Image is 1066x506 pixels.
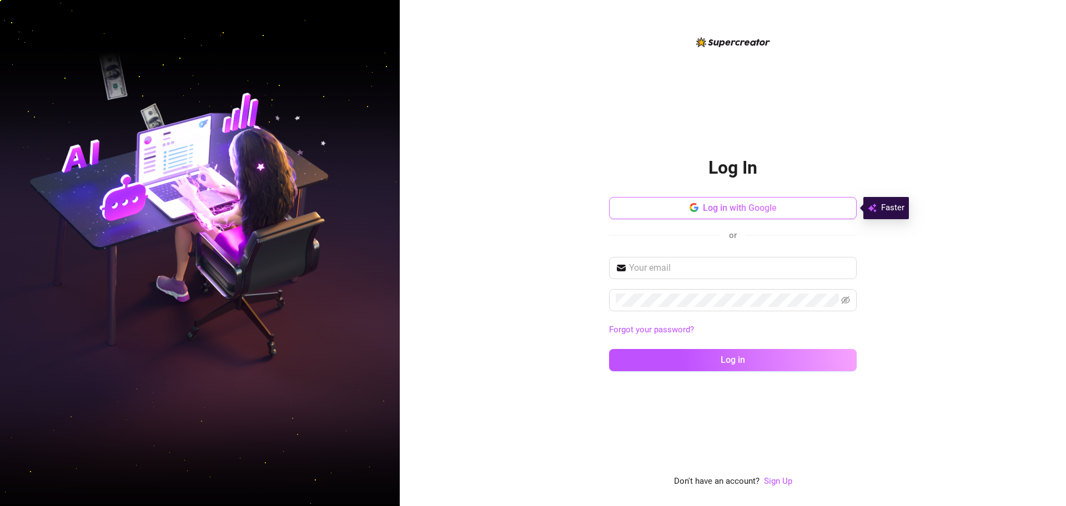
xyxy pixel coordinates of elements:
span: or [729,230,737,240]
span: Log in with Google [703,203,777,213]
span: Log in [721,355,745,365]
span: eye-invisible [841,296,850,305]
a: Forgot your password? [609,325,694,335]
a: Sign Up [764,475,792,488]
a: Sign Up [764,476,792,486]
span: Don't have an account? [674,475,760,488]
button: Log in [609,349,857,371]
a: Forgot your password? [609,323,857,337]
img: svg%3e [868,201,877,215]
img: logo-BBDzfeDw.svg [696,37,770,47]
h2: Log In [708,156,757,179]
span: Faster [881,201,904,215]
input: Your email [629,261,850,275]
button: Log in with Google [609,197,857,219]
